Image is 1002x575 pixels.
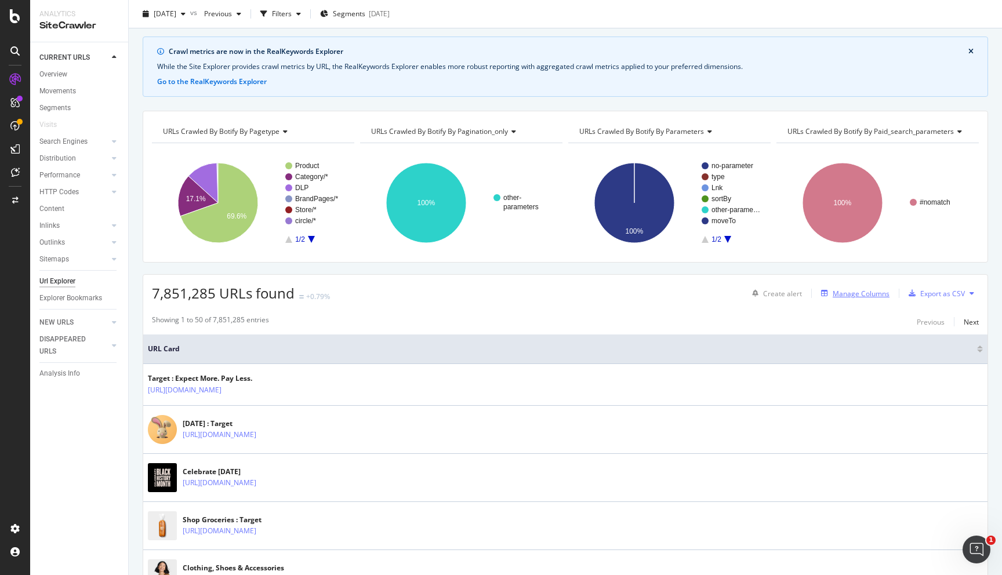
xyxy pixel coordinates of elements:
button: Go to the RealKeywords Explorer [157,77,267,87]
span: URLs Crawled By Botify By paid_search_parameters [787,126,954,136]
a: Distribution [39,152,108,165]
a: HTTP Codes [39,186,108,198]
svg: A chart. [776,152,979,253]
span: URLs Crawled By Botify By pagetype [163,126,279,136]
a: Analysis Info [39,367,120,380]
text: Product [295,162,320,170]
div: Crawl metrics are now in the RealKeywords Explorer [169,46,968,57]
a: Performance [39,169,108,181]
a: Sitemaps [39,253,108,265]
div: Search Engines [39,136,88,148]
div: Inlinks [39,220,60,232]
h4: URLs Crawled By Botify By pagetype [161,122,344,141]
button: Segments[DATE] [315,5,394,23]
a: [URL][DOMAIN_NAME] [183,525,256,537]
text: circle/* [295,217,316,225]
div: Visits [39,119,57,131]
span: 7,851,285 URLs found [152,283,295,303]
span: Segments [333,9,365,19]
button: Previous [199,5,246,23]
div: Clothing, Shoes & Accessories [183,563,307,573]
div: Create alert [763,289,802,299]
text: BrandPages/* [295,195,338,203]
text: 17.1% [186,195,206,203]
text: DLP [295,184,308,192]
text: Lnk [711,184,723,192]
button: Export as CSV [904,284,965,303]
svg: A chart. [360,152,562,253]
div: Analysis Info [39,367,80,380]
text: sortBy [711,195,731,203]
div: Target : Expect More. Pay Less. [148,373,272,384]
a: Inlinks [39,220,108,232]
img: main image [148,511,177,540]
span: URLs Crawled By Botify By pagination_only [371,126,508,136]
a: Segments [39,102,120,114]
a: Url Explorer [39,275,120,287]
a: Movements [39,85,120,97]
text: #nomatch [920,198,950,206]
div: +0.79% [306,292,330,301]
button: close banner [965,44,976,59]
div: Next [964,317,979,327]
div: [DATE] : Target [183,418,307,429]
span: vs [190,8,199,17]
button: Manage Columns [816,286,890,300]
a: CURRENT URLS [39,52,108,64]
div: While the Site Explorer provides crawl metrics by URL, the RealKeywords Explorer enables more rob... [157,61,974,72]
img: Equal [299,295,304,299]
div: SiteCrawler [39,19,119,32]
text: other-parame… [711,206,760,214]
a: Visits [39,119,68,131]
div: Showing 1 to 50 of 7,851,285 entries [152,315,269,329]
span: 1 [986,536,996,545]
div: Analytics [39,9,119,19]
span: URL Card [148,344,974,354]
div: CURRENT URLS [39,52,90,64]
div: NEW URLS [39,316,74,329]
div: Distribution [39,152,76,165]
text: other- [503,194,521,202]
img: main image [148,415,177,444]
div: Outlinks [39,236,65,249]
div: A chart. [152,152,354,253]
div: Export as CSV [920,289,965,299]
img: main image [148,463,177,492]
a: NEW URLS [39,316,108,329]
a: [URL][DOMAIN_NAME] [148,384,222,396]
button: Create alert [747,284,802,303]
button: Next [964,315,979,329]
div: Explorer Bookmarks [39,292,102,304]
div: Movements [39,85,76,97]
a: Search Engines [39,136,108,148]
text: no-parameter [711,162,753,170]
div: Segments [39,102,71,114]
h4: URLs Crawled By Botify By paid_search_parameters [785,122,971,141]
text: 100% [834,199,852,207]
text: 100% [626,227,644,235]
a: Outlinks [39,236,108,249]
iframe: Intercom live chat [963,536,990,563]
div: Shop Groceries : Target [183,515,307,525]
div: Celebrate [DATE] [183,467,307,477]
div: Performance [39,169,80,181]
text: moveTo [711,217,736,225]
svg: A chart. [568,152,771,253]
div: info banner [143,37,988,97]
span: 2025 Oct. 6th [154,9,176,19]
text: 100% [418,199,435,207]
span: Previous [199,9,232,19]
text: Category/* [295,173,328,181]
text: parameters [503,203,539,211]
text: 1/2 [711,235,721,243]
div: DISAPPEARED URLS [39,333,98,358]
div: Previous [917,317,945,327]
button: Previous [917,315,945,329]
text: 69.6% [227,212,246,220]
div: Content [39,203,64,215]
a: Content [39,203,120,215]
a: DISAPPEARED URLS [39,333,108,358]
h4: URLs Crawled By Botify By pagination_only [369,122,552,141]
